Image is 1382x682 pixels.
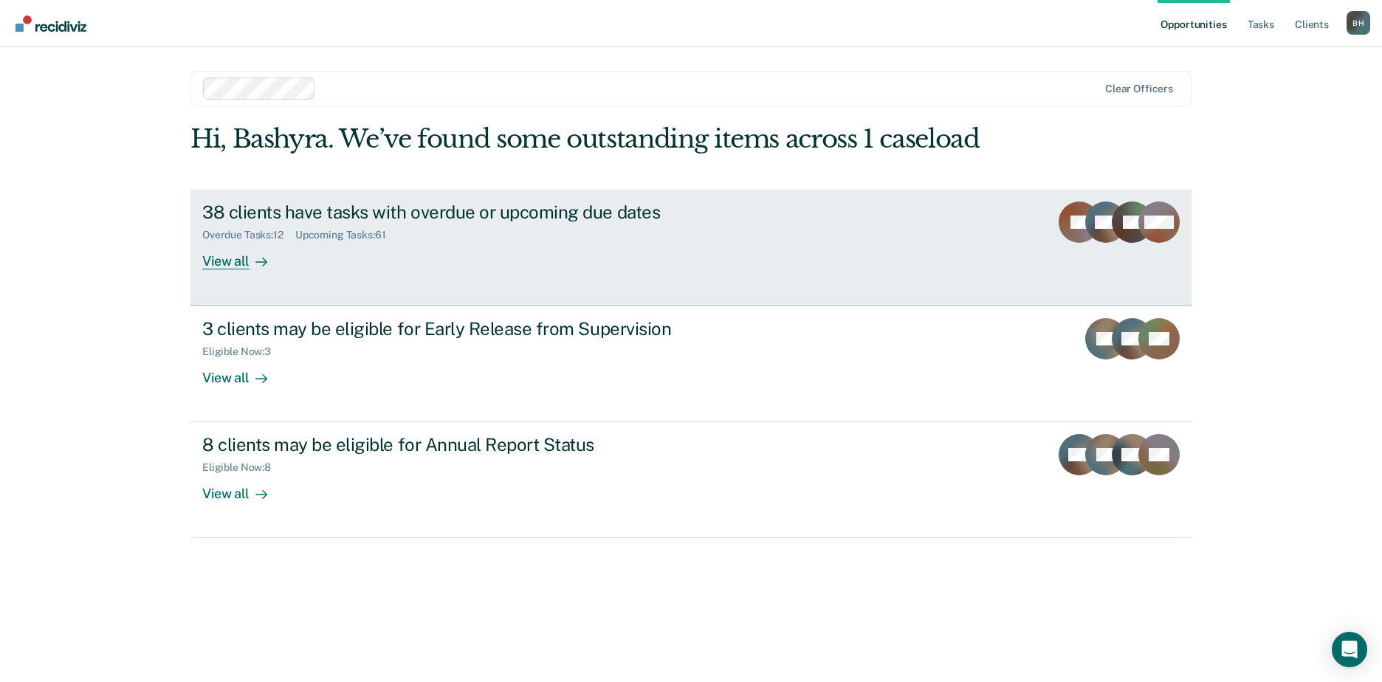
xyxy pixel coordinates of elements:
div: Overdue Tasks : 12 [202,229,295,241]
a: 3 clients may be eligible for Early Release from SupervisionEligible Now:3View all [190,306,1192,422]
div: 3 clients may be eligible for Early Release from Supervision [202,318,721,340]
button: Profile dropdown button [1347,11,1370,35]
div: Eligible Now : 3 [202,345,283,358]
div: Open Intercom Messenger [1332,632,1367,667]
div: B H [1347,11,1370,35]
a: 8 clients may be eligible for Annual Report StatusEligible Now:8View all [190,422,1192,538]
div: View all [202,358,285,387]
div: View all [202,241,285,269]
div: 8 clients may be eligible for Annual Report Status [202,434,721,455]
div: Upcoming Tasks : 61 [295,229,398,241]
div: 38 clients have tasks with overdue or upcoming due dates [202,201,721,223]
div: Hi, Bashyra. We’ve found some outstanding items across 1 caseload [190,124,991,154]
img: Recidiviz [16,15,86,32]
div: View all [202,474,285,503]
div: Clear officers [1105,83,1173,95]
a: 38 clients have tasks with overdue or upcoming due datesOverdue Tasks:12Upcoming Tasks:61View all [190,190,1192,306]
div: Eligible Now : 8 [202,461,283,474]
